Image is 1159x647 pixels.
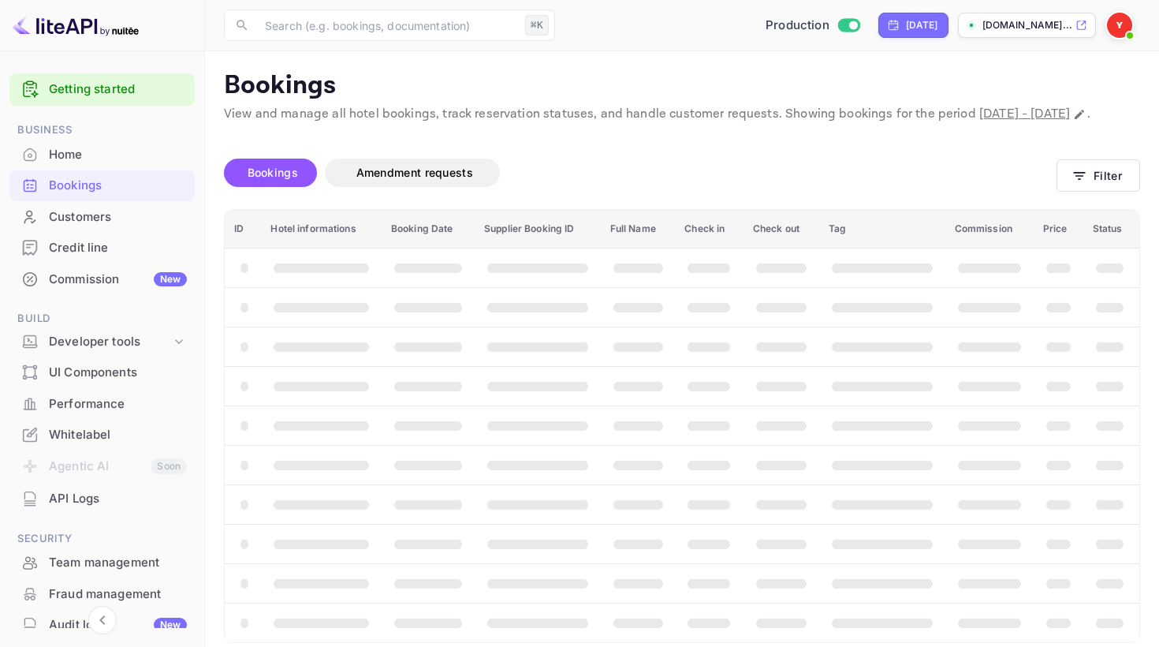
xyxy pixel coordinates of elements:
a: Credit line [9,233,195,262]
a: API Logs [9,484,195,513]
th: Booking Date [382,210,475,249]
div: [DATE] [906,18,938,32]
th: Commission [945,210,1034,249]
div: Customers [9,202,195,233]
div: Fraud management [9,579,195,610]
p: [DOMAIN_NAME]... [982,18,1072,32]
div: API Logs [9,484,195,514]
div: Home [49,146,187,164]
div: Getting started [9,73,195,106]
div: Audit logsNew [9,610,195,641]
div: Commission [49,271,187,289]
div: account-settings tabs [224,159,1057,187]
div: CommissionNew [9,264,195,295]
button: Filter [1057,159,1140,192]
div: Developer tools [49,333,171,351]
span: [DATE] - [DATE] [979,106,1070,122]
a: Fraud management [9,579,195,608]
a: Team management [9,548,195,577]
span: Security [9,530,195,548]
div: Switch to Sandbox mode [759,17,866,35]
th: ID [225,210,261,249]
span: Bookings [248,166,298,179]
input: Search (e.g. bookings, documentation) [255,9,519,41]
div: UI Components [9,357,195,388]
span: Build [9,310,195,327]
a: Home [9,140,195,169]
div: Customers [49,208,187,226]
div: Developer tools [9,328,195,356]
p: Bookings [224,70,1140,102]
img: LiteAPI logo [13,13,139,38]
div: Fraud management [49,585,187,604]
button: Collapse navigation [88,606,117,634]
div: Credit line [49,239,187,257]
div: Bookings [49,177,187,195]
div: Team management [9,548,195,578]
a: Customers [9,202,195,231]
div: Home [9,140,195,170]
span: Amendment requests [356,166,473,179]
a: Performance [9,389,195,418]
span: Business [9,122,195,139]
table: booking table [225,210,1139,642]
div: New [154,618,187,632]
div: UI Components [49,364,187,382]
div: Whitelabel [49,426,187,444]
th: Price [1034,210,1083,249]
div: Whitelabel [9,420,195,451]
div: Team management [49,554,187,572]
a: Audit logsNew [9,610,195,639]
a: Bookings [9,170,195,200]
div: Performance [49,395,187,413]
div: Bookings [9,170,195,201]
th: Check in [675,210,743,249]
button: Change date range [1071,107,1087,122]
span: Production [766,17,829,35]
th: Check out [743,210,819,249]
div: API Logs [49,490,187,508]
a: UI Components [9,357,195,387]
th: Full Name [601,210,676,249]
div: Credit line [9,233,195,264]
th: Hotel informations [261,210,382,249]
a: Whitelabel [9,420,195,449]
div: ⌘K [525,15,549,36]
a: CommissionNew [9,264,195,294]
div: Audit logs [49,616,187,634]
div: Performance [9,389,195,420]
img: Yandex [1107,13,1132,38]
th: Status [1083,210,1139,249]
th: Tag [819,210,945,249]
a: Getting started [49,80,187,99]
th: Supplier Booking ID [475,210,601,249]
p: View and manage all hotel bookings, track reservation statuses, and handle customer requests. Sho... [224,105,1140,124]
div: New [154,272,187,286]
